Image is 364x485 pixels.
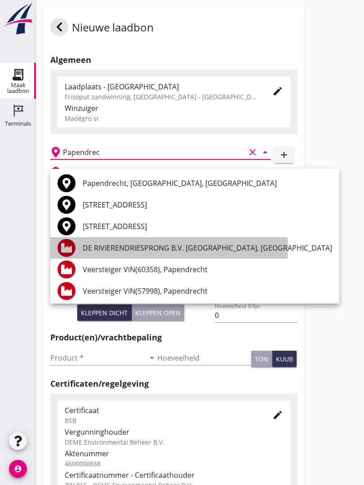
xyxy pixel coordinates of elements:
div: BSB [65,416,258,425]
i: arrow_drop_down [260,147,271,158]
input: Losplaats [63,145,245,159]
h2: Algemeen [50,54,297,66]
i: arrow_drop_down [146,353,157,363]
div: Veersteiger ViN(60358), Papendrecht [83,264,332,275]
i: edit [272,410,283,420]
button: Kleppen dicht [77,304,132,321]
div: Papendrecht, [GEOGRAPHIC_DATA], [GEOGRAPHIC_DATA] [83,178,332,189]
div: [STREET_ADDRESS] [83,221,332,232]
h2: Beladen vaartuig [65,167,111,175]
div: Winzuiger [65,103,283,114]
div: kuub [276,354,293,364]
i: add [279,150,289,160]
div: ton [255,354,268,364]
div: Aktenummer [65,448,283,459]
input: Product * [50,351,145,365]
button: kuub [272,351,297,367]
div: DEME Environmental Beheer B.V. [65,437,283,447]
h2: Certificaten/regelgeving [50,378,297,390]
div: 4600000838 [65,459,283,468]
h2: Product(en)/vrachtbepaling [50,331,297,344]
img: logo-small.a267ee39.svg [2,2,34,35]
i: account_circle [9,460,27,478]
div: [STREET_ADDRESS] [83,199,332,210]
i: clear [247,147,258,158]
div: Nieuwe laadbon [50,18,154,40]
button: Kleppen open [132,304,184,321]
div: Vergunninghouder [65,427,283,437]
div: Madégro sr [65,114,283,123]
div: Frisoput zandwinning, [GEOGRAPHIC_DATA] - [GEOGRAPHIC_DATA]. [65,92,258,101]
div: Kleppen open [135,308,181,317]
div: Kleppen dicht [81,308,128,317]
input: Hoeveelheid [157,351,252,365]
div: DE RIVIERENDRIESPRONG B.V. [GEOGRAPHIC_DATA], [GEOGRAPHIC_DATA] [83,242,332,253]
div: Certificaat [65,405,258,416]
div: Laadplaats - [GEOGRAPHIC_DATA] [65,81,258,92]
i: edit [272,86,283,97]
button: ton [251,351,272,367]
div: Veersteiger ViN(57998), Papendrecht [83,286,332,296]
input: Hoeveelheid 0-lijn [215,308,297,322]
div: Terminals [5,121,31,127]
div: Certificaatnummer - Certificaathouder [65,470,283,481]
